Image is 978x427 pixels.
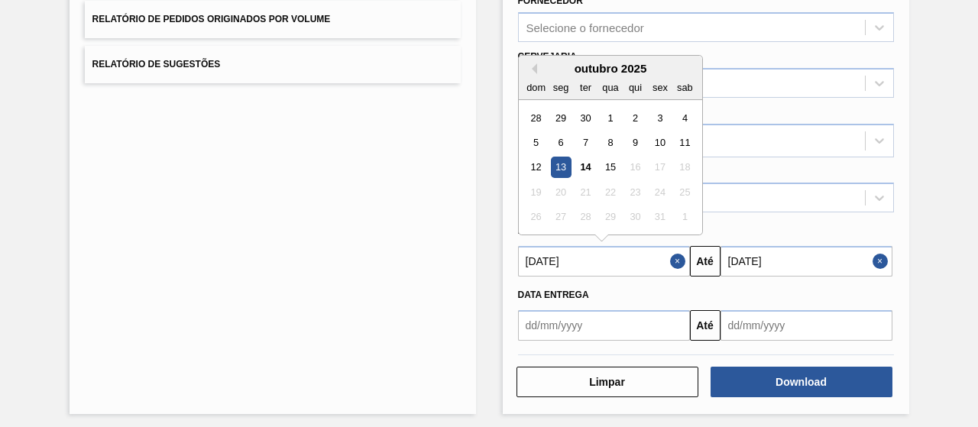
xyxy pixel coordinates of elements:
button: Close [873,246,892,277]
div: Choose domingo, 5 de outubro de 2025 [526,132,546,153]
div: Choose terça-feira, 30 de setembro de 2025 [575,108,595,128]
button: Limpar [517,367,698,397]
div: Choose sexta-feira, 10 de outubro de 2025 [649,132,670,153]
label: Cervejaria [518,51,577,62]
input: dd/mm/yyyy [518,246,690,277]
div: Choose segunda-feira, 29 de setembro de 2025 [550,108,571,128]
div: Choose sexta-feira, 3 de outubro de 2025 [649,108,670,128]
div: dom [526,77,546,98]
div: sex [649,77,670,98]
div: Selecione o fornecedor [526,21,644,34]
div: Not available sábado, 1 de novembro de 2025 [674,207,695,228]
div: qui [624,77,645,98]
div: Choose sábado, 11 de outubro de 2025 [674,132,695,153]
div: Choose sábado, 4 de outubro de 2025 [674,108,695,128]
div: Not available sexta-feira, 24 de outubro de 2025 [649,182,670,202]
button: Relatório de Pedidos Originados por Volume [85,1,461,38]
div: Choose quinta-feira, 9 de outubro de 2025 [624,132,645,153]
div: Choose terça-feira, 14 de outubro de 2025 [575,157,595,178]
div: Choose terça-feira, 7 de outubro de 2025 [575,132,595,153]
button: Previous Month [526,63,537,74]
div: Not available domingo, 19 de outubro de 2025 [526,182,546,202]
div: Not available terça-feira, 21 de outubro de 2025 [575,182,595,202]
div: Not available terça-feira, 28 de outubro de 2025 [575,207,595,228]
div: qua [600,77,620,98]
button: Até [690,246,721,277]
button: Download [711,367,892,397]
div: Not available segunda-feira, 27 de outubro de 2025 [550,207,571,228]
button: Close [670,246,690,277]
div: Choose quarta-feira, 15 de outubro de 2025 [600,157,620,178]
span: Relatório de Pedidos Originados por Volume [92,14,331,24]
div: Not available quarta-feira, 29 de outubro de 2025 [600,207,620,228]
div: Choose segunda-feira, 6 de outubro de 2025 [550,132,571,153]
div: sab [674,77,695,98]
div: Not available sábado, 18 de outubro de 2025 [674,157,695,178]
div: Not available quinta-feira, 16 de outubro de 2025 [624,157,645,178]
div: Not available quarta-feira, 22 de outubro de 2025 [600,182,620,202]
div: ter [575,77,595,98]
div: seg [550,77,571,98]
div: Choose domingo, 28 de setembro de 2025 [526,108,546,128]
div: Not available domingo, 26 de outubro de 2025 [526,207,546,228]
div: outubro 2025 [519,62,702,75]
div: Choose quarta-feira, 8 de outubro de 2025 [600,132,620,153]
div: month 2025-10 [523,105,697,229]
div: Not available sexta-feira, 31 de outubro de 2025 [649,207,670,228]
div: Not available segunda-feira, 20 de outubro de 2025 [550,182,571,202]
div: Choose quarta-feira, 1 de outubro de 2025 [600,108,620,128]
span: Relatório de Sugestões [92,59,221,70]
div: Not available quinta-feira, 23 de outubro de 2025 [624,182,645,202]
div: Not available sábado, 25 de outubro de 2025 [674,182,695,202]
div: Choose quinta-feira, 2 de outubro de 2025 [624,108,645,128]
input: dd/mm/yyyy [518,310,690,341]
button: Relatório de Sugestões [85,46,461,83]
span: Data Entrega [518,290,589,300]
input: dd/mm/yyyy [721,310,892,341]
div: Choose segunda-feira, 13 de outubro de 2025 [550,157,571,178]
div: Choose domingo, 12 de outubro de 2025 [526,157,546,178]
div: Not available sexta-feira, 17 de outubro de 2025 [649,157,670,178]
button: Até [690,310,721,341]
input: dd/mm/yyyy [721,246,892,277]
div: Not available quinta-feira, 30 de outubro de 2025 [624,207,645,228]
